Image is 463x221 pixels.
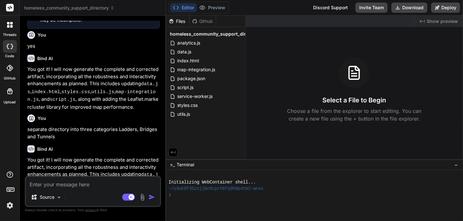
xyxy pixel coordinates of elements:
h6: Bind AI [37,55,53,62]
span: script.js [177,84,194,91]
label: code [5,53,14,59]
div: Files [166,18,189,24]
label: Upload [4,100,16,105]
button: Editor [170,3,197,12]
span: index.html [177,57,200,65]
code: data.js [27,81,158,95]
span: map-integration.js [177,66,216,73]
code: utils.js [91,89,114,95]
span: Show preview [427,18,458,24]
span: ❯ [169,192,172,198]
span: homeless_community_support_directory [170,31,260,37]
h6: Bind AI [37,146,53,152]
p: Always double-check its answers. Your in Bind [25,207,161,213]
span: privacy [85,208,97,212]
p: Choose a file from the explorer to start editing. You can create a new file using the + button in... [283,107,425,122]
button: Preview [197,3,228,12]
img: Pick Models [56,195,62,200]
span: package.json [177,75,206,82]
span: − [454,162,458,168]
code: styles.css [61,89,90,95]
p: You got it! I will now generate the complete and corrected artifact, incorporating all the robust... [27,156,160,201]
code: script.js [50,97,75,102]
div: Discord Support [309,3,352,13]
img: icon [149,194,155,200]
button: Download [391,3,427,13]
button: Invite Team [355,3,388,13]
img: attachment [139,194,146,201]
p: yes [27,43,160,50]
span: data.js [177,48,192,56]
span: ~/u3uk0f35zsjjbn9cprh6fq9h0p4tm2-wnxx [169,185,263,192]
span: homeless_community_support_directory [24,5,115,11]
p: separate directory into three categories Ladders, Bridges and Tunnels [27,126,160,140]
p: Source [40,194,54,200]
h3: Select a File to Begin [322,96,386,105]
div: Github [190,18,216,24]
label: threads [3,32,17,38]
button: Deploy [431,3,460,13]
span: utils.js [177,110,191,118]
span: styles.css [177,101,198,109]
span: service-worker.js [177,93,213,100]
button: − [453,160,459,170]
h6: You [38,32,46,38]
span: Terminal [177,162,194,168]
code: index.html [32,89,60,95]
span: analytics.js [177,39,201,47]
img: settings [4,200,15,211]
label: GitHub [4,76,16,81]
span: >_ [170,162,175,168]
span: Initializing WebContainer shell... [169,179,256,185]
h6: You [38,115,46,121]
p: You got it! I will now generate the complete and corrected artifact, incorporating all the robust... [27,66,160,111]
